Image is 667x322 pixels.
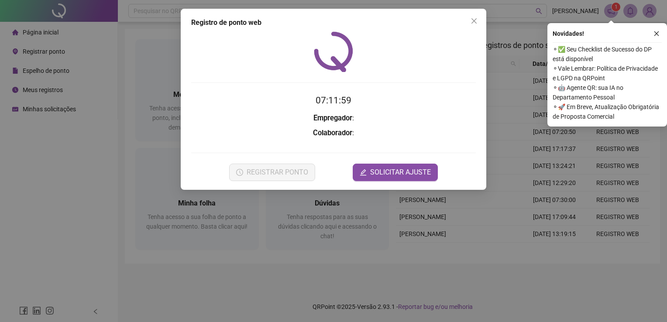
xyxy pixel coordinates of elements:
[553,45,662,64] span: ⚬ ✅ Seu Checklist de Sucesso do DP está disponível
[471,17,478,24] span: close
[191,127,476,139] h3: :
[313,114,352,122] strong: Empregador
[553,64,662,83] span: ⚬ Vale Lembrar: Política de Privacidade e LGPD na QRPoint
[191,17,476,28] div: Registro de ponto web
[653,31,660,37] span: close
[467,14,481,28] button: Close
[313,129,352,137] strong: Colaborador
[553,29,584,38] span: Novidades !
[314,31,353,72] img: QRPoint
[553,83,662,102] span: ⚬ 🤖 Agente QR: sua IA no Departamento Pessoal
[229,164,315,181] button: REGISTRAR PONTO
[316,95,351,106] time: 07:11:59
[191,113,476,124] h3: :
[353,164,438,181] button: editSOLICITAR AJUSTE
[360,169,367,176] span: edit
[553,102,662,121] span: ⚬ 🚀 Em Breve, Atualização Obrigatória de Proposta Comercial
[370,167,431,178] span: SOLICITAR AJUSTE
